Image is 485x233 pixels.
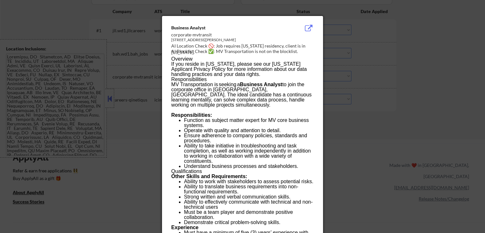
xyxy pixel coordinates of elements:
li: Ability to effectively communicate with technical and non-technical users [184,199,313,210]
li: Strong written and verbal communication skills. [184,194,313,199]
div: [STREET_ADDRESS][PERSON_NAME] [171,37,282,43]
li: Ability to take initiative in troubleshooting and task completion, as well as working independent... [184,143,313,164]
li: Must be a team player and demonstrate positive collaboration. [184,210,313,220]
div: Business Analyst [171,25,282,31]
li: Ability to translate business requirements into non-functional requirements. [184,184,313,194]
strong: Business Analyst [240,82,282,87]
li: Ensure adherence to company policies, standards and procedures. [184,133,313,143]
h2: Responsibilities [171,77,313,82]
div: AI Blocklist Check ✅: MV Transportation is not on the blocklist. [171,48,316,55]
h2: Overview [171,56,313,62]
strong: Responsibilities: [171,112,212,118]
li: Understand business processes and stakeholders. [184,164,313,169]
li: Operate with quality and attention to detail. [184,128,313,133]
div: corporate-mvtransit [171,32,282,38]
p: MV Transportation is seeking a to join the corporate office in [GEOGRAPHIC_DATA], [GEOGRAPHIC_DAT... [171,82,313,108]
p: If you reside in [US_STATE], please see our [US_STATE] Applicant Privacy Policy for more informat... [171,62,313,77]
li: Ability to work with stakeholders to assess potential risks. [184,179,313,184]
h2: Qualifications [171,169,313,174]
li: Function as subject matter expert for MV core business systems. [184,118,313,128]
strong: Other Skills and Requirements: [171,174,247,179]
li: Demonstrate critical problem-solving skills. [184,220,313,225]
strong: Experience [171,225,198,230]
